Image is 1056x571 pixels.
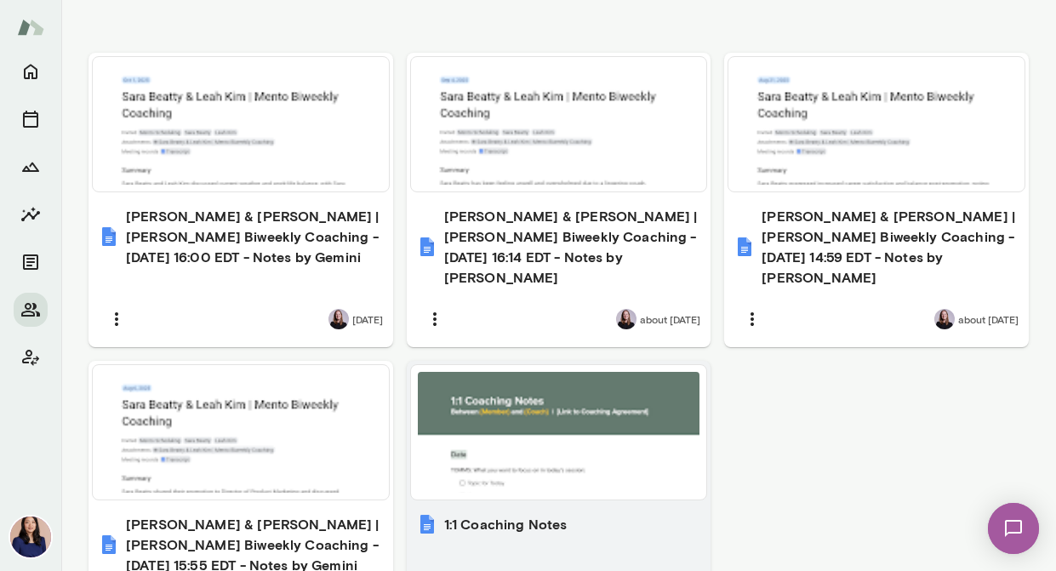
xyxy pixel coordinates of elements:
h6: 1:1 Coaching Notes [444,514,568,534]
button: Growth Plan [14,150,48,184]
button: Home [14,54,48,89]
button: Insights [14,197,48,231]
button: Client app [14,340,48,374]
h6: [PERSON_NAME] & [PERSON_NAME] | [PERSON_NAME] Biweekly Coaching - [DATE] 14:59 EDT - Notes by [PE... [762,206,1019,288]
button: Sessions [14,102,48,136]
img: Sara Beatty & Leah Kim | Mento Biweekly Coaching - 2025/08/21 14:59 EDT - Notes by Gemini [734,237,755,257]
img: Sara Beatty & Leah Kim | Mento Biweekly Coaching - 2025/08/06 15:55 EDT - Notes by Gemini [99,534,119,555]
h6: [PERSON_NAME] & [PERSON_NAME] | [PERSON_NAME] Biweekly Coaching - [DATE] 16:00 EDT - Notes by Gemini [126,206,383,267]
button: Documents [14,245,48,279]
h6: [PERSON_NAME] & [PERSON_NAME] | [PERSON_NAME] Biweekly Coaching - [DATE] 16:14 EDT - Notes by [PE... [444,206,701,288]
img: Sara Beatty [328,309,349,329]
img: Leah Kim [10,517,51,557]
img: Sara Beatty [934,309,955,329]
span: about [DATE] [640,312,700,326]
span: [DATE] [352,312,383,326]
img: Mento [17,11,44,43]
img: Sara Beatty [616,309,636,329]
img: Sara Beatty & Leah Kim | Mento Biweekly Coaching - 2025/10/01 16:00 EDT - Notes by Gemini [99,226,119,247]
span: about [DATE] [958,312,1019,326]
img: 1:1 Coaching Notes [417,514,437,534]
img: Sara Beatty & Leah Kim | Mento Biweekly Coaching - 2025/09/04 16:14 EDT - Notes by Gemini [417,237,437,257]
button: Members [14,293,48,327]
